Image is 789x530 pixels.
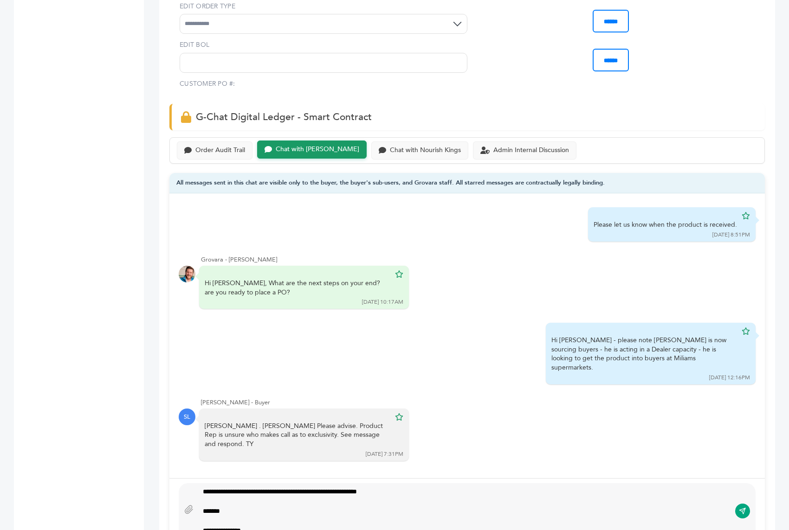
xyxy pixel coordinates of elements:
[169,173,765,194] div: All messages sent in this chat are visible only to the buyer, the buyer's sub-users, and Grovara ...
[195,147,245,154] div: Order Audit Trail
[276,146,359,153] div: Chat with [PERSON_NAME]
[180,2,467,11] label: EDIT ORDER TYPE
[709,374,750,382] div: [DATE] 12:16PM
[493,147,569,154] div: Admin Internal Discussion
[362,298,403,306] div: [DATE] 10:17AM
[201,255,756,264] div: Grovara - [PERSON_NAME]
[205,279,390,297] div: Hi [PERSON_NAME], What are the next steps on your end? are you ready to place a PO?
[594,220,737,230] div: Please let us know when the product is received.
[390,147,461,154] div: Chat with Nourish Kings
[196,110,372,124] span: G-Chat Digital Ledger - Smart Contract
[180,79,235,89] label: CUSTOMER PO #:
[205,421,390,449] div: [PERSON_NAME] . [PERSON_NAME] Please advise. Product Rep is unsure who makes call as to exclusivi...
[366,450,403,458] div: [DATE] 7:31PM
[551,336,737,372] div: Hi [PERSON_NAME] - please note [PERSON_NAME] is now sourcing buyers - he is acting in a Dealer ca...
[179,409,195,425] div: SL
[201,398,756,407] div: [PERSON_NAME] - Buyer
[712,231,750,239] div: [DATE] 8:51PM
[180,40,467,50] label: EDIT BOL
